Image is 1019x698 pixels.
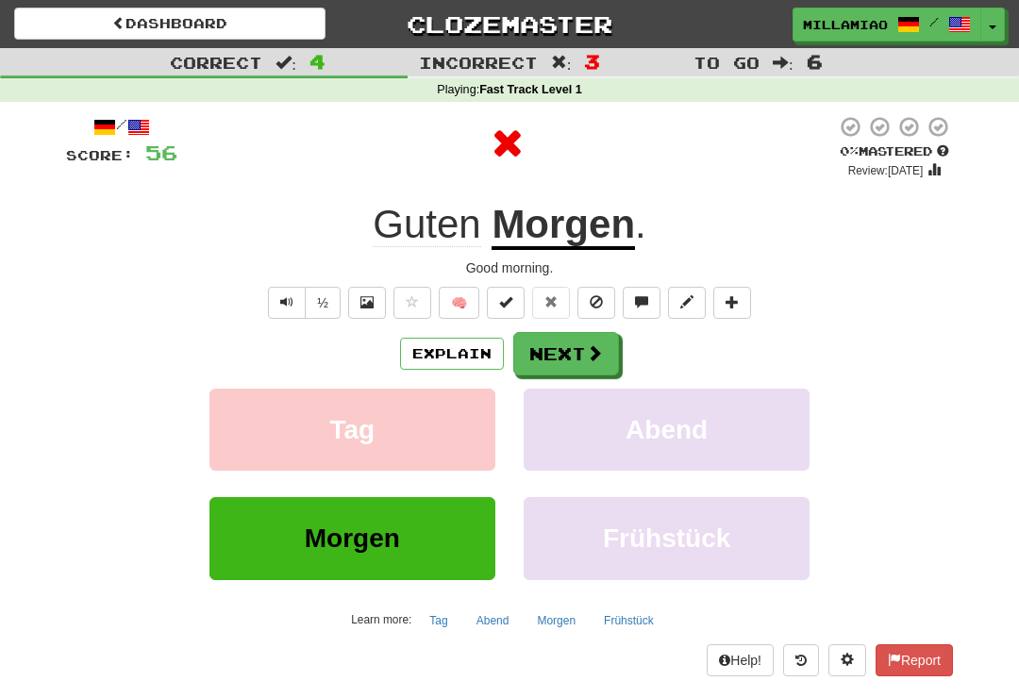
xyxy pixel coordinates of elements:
div: Text-to-speech controls [264,287,341,319]
div: Mastered [836,143,953,160]
button: Reset to 0% Mastered (alt+r) [532,287,570,319]
button: Set this sentence to 100% Mastered (alt+m) [487,287,525,319]
button: Tag [209,389,495,471]
button: Favorite sentence (alt+f) [393,287,431,319]
span: : [276,55,296,71]
div: / [66,115,177,139]
button: Abend [466,607,520,635]
span: Guten [373,202,480,247]
span: Abend [626,415,708,444]
button: Tag [419,607,458,635]
div: Good morning. [66,258,953,277]
strong: Fast Track Level 1 [479,83,582,96]
button: 🧠 [439,287,479,319]
span: millamiao [803,16,888,33]
a: Dashboard [14,8,326,40]
small: Learn more: [351,613,411,626]
a: Clozemaster [354,8,665,41]
button: ½ [305,287,341,319]
u: Morgen [492,202,635,250]
button: Morgen [209,497,495,579]
button: Add to collection (alt+a) [713,287,751,319]
a: millamiao / [793,8,981,42]
small: Review: [DATE] [848,164,924,177]
span: 56 [145,141,177,164]
span: Incorrect [419,53,538,72]
button: Report [876,644,953,676]
span: 6 [807,50,823,73]
button: Help! [707,644,774,676]
button: Show image (alt+x) [348,287,386,319]
button: Abend [524,389,810,471]
button: Edit sentence (alt+d) [668,287,706,319]
button: Frühstück [524,497,810,579]
button: Round history (alt+y) [783,644,819,676]
span: To go [693,53,760,72]
span: / [929,15,939,28]
span: Frühstück [603,523,730,553]
span: Morgen [305,523,400,553]
span: Tag [329,415,375,444]
span: Score: [66,147,134,163]
span: : [773,55,793,71]
span: . [635,202,646,246]
button: Play sentence audio (ctl+space) [268,287,306,319]
span: 4 [309,50,326,73]
button: Frühstück [593,607,664,635]
span: 3 [584,50,600,73]
button: Ignore sentence (alt+i) [577,287,615,319]
button: Discuss sentence (alt+u) [623,287,660,319]
span: 0 % [840,143,859,158]
button: Explain [400,338,504,370]
button: Morgen [526,607,586,635]
span: : [551,55,572,71]
span: Correct [170,53,262,72]
button: Next [513,332,619,375]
